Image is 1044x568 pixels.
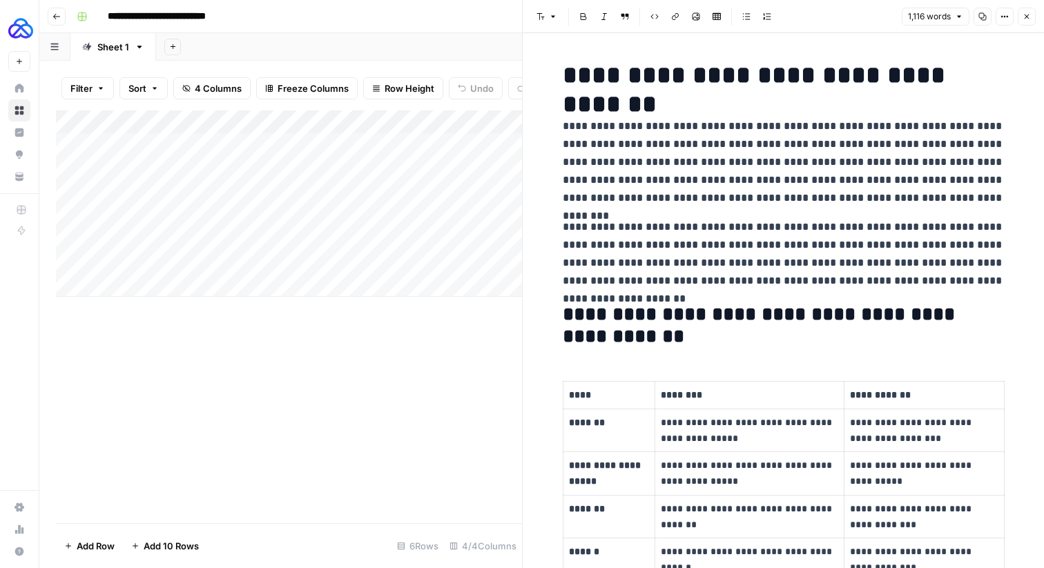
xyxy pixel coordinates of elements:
[77,539,115,553] span: Add Row
[385,81,434,95] span: Row Height
[8,11,30,46] button: Workspace: AUQ
[8,16,33,41] img: AUQ Logo
[256,77,358,99] button: Freeze Columns
[444,535,522,557] div: 4/4 Columns
[97,40,129,54] div: Sheet 1
[363,77,443,99] button: Row Height
[61,77,114,99] button: Filter
[391,535,444,557] div: 6 Rows
[144,539,199,553] span: Add 10 Rows
[8,121,30,144] a: Insights
[56,535,123,557] button: Add Row
[908,10,951,23] span: 1,116 words
[8,518,30,540] a: Usage
[902,8,969,26] button: 1,116 words
[70,81,93,95] span: Filter
[8,540,30,562] button: Help + Support
[8,496,30,518] a: Settings
[119,77,168,99] button: Sort
[449,77,503,99] button: Undo
[123,535,207,557] button: Add 10 Rows
[8,166,30,188] a: Your Data
[128,81,146,95] span: Sort
[70,33,156,61] a: Sheet 1
[195,81,242,95] span: 4 Columns
[8,99,30,121] a: Browse
[470,81,494,95] span: Undo
[8,77,30,99] a: Home
[8,144,30,166] a: Opportunities
[173,77,251,99] button: 4 Columns
[278,81,349,95] span: Freeze Columns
